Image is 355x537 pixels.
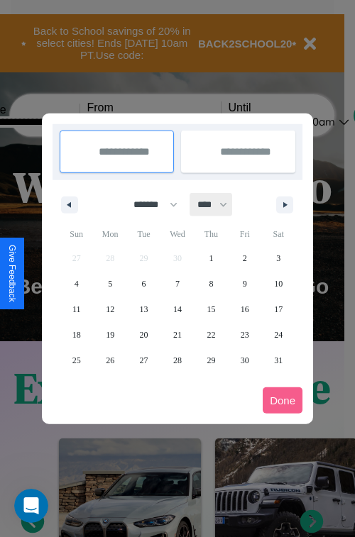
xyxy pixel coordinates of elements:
[207,297,215,322] span: 15
[93,271,126,297] button: 5
[228,322,261,348] button: 23
[93,322,126,348] button: 19
[195,297,228,322] button: 15
[262,348,295,373] button: 31
[60,271,93,297] button: 4
[243,271,247,297] span: 9
[93,348,126,373] button: 26
[72,348,81,373] span: 25
[274,348,283,373] span: 31
[274,271,283,297] span: 10
[173,297,182,322] span: 14
[228,348,261,373] button: 30
[127,223,160,245] span: Tue
[209,271,213,297] span: 8
[209,245,213,271] span: 1
[140,297,148,322] span: 13
[228,223,261,245] span: Fri
[274,322,283,348] span: 24
[241,322,249,348] span: 23
[106,322,114,348] span: 19
[274,297,283,322] span: 17
[160,271,194,297] button: 7
[140,348,148,373] span: 27
[228,297,261,322] button: 16
[175,271,180,297] span: 7
[160,223,194,245] span: Wed
[263,387,302,414] button: Done
[60,223,93,245] span: Sun
[93,223,126,245] span: Mon
[160,322,194,348] button: 21
[262,297,295,322] button: 17
[160,297,194,322] button: 14
[160,348,194,373] button: 28
[262,223,295,245] span: Sat
[72,322,81,348] span: 18
[195,271,228,297] button: 8
[108,271,112,297] span: 5
[127,271,160,297] button: 6
[195,322,228,348] button: 22
[127,348,160,373] button: 27
[127,322,160,348] button: 20
[276,245,280,271] span: 3
[7,245,17,302] div: Give Feedback
[228,245,261,271] button: 2
[106,297,114,322] span: 12
[106,348,114,373] span: 26
[228,271,261,297] button: 9
[75,271,79,297] span: 4
[140,322,148,348] span: 20
[241,297,249,322] span: 16
[93,297,126,322] button: 12
[173,322,182,348] span: 21
[14,489,48,523] iframe: Intercom live chat
[195,245,228,271] button: 1
[60,348,93,373] button: 25
[241,348,249,373] span: 30
[262,271,295,297] button: 10
[207,348,215,373] span: 29
[195,348,228,373] button: 29
[127,297,160,322] button: 13
[142,271,146,297] span: 6
[262,245,295,271] button: 3
[207,322,215,348] span: 22
[60,297,93,322] button: 11
[60,322,93,348] button: 18
[195,223,228,245] span: Thu
[173,348,182,373] span: 28
[262,322,295,348] button: 24
[243,245,247,271] span: 2
[72,297,81,322] span: 11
